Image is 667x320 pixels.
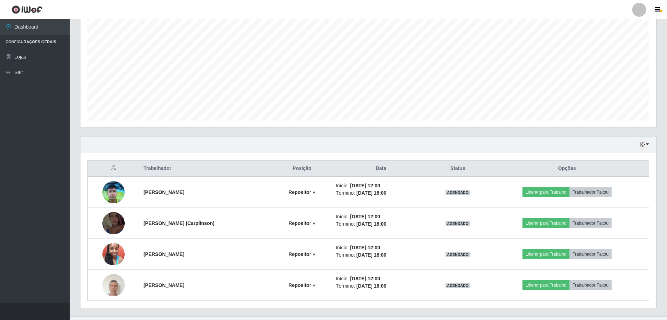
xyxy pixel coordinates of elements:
img: CoreUI Logo [11,5,42,14]
li: Início: [336,244,426,251]
img: 1748462708796.jpeg [102,177,125,207]
span: AGENDADO [445,283,470,288]
button: Liberar para Trabalho [522,218,569,228]
th: Status [431,161,485,177]
strong: Repositor + [288,220,315,226]
strong: Repositor + [288,251,315,257]
li: Término: [336,282,426,290]
button: Liberar para Trabalho [522,280,569,290]
span: AGENDADO [445,190,470,195]
th: Opções [485,161,649,177]
span: AGENDADO [445,252,470,257]
li: Término: [336,220,426,228]
li: Início: [336,213,426,220]
img: 1755971090596.jpeg [102,271,125,300]
li: Término: [336,189,426,197]
strong: [PERSON_NAME] [144,251,184,257]
time: [DATE] 12:00 [350,245,380,250]
img: 1750276829631.jpeg [102,203,125,243]
strong: [PERSON_NAME] [144,189,184,195]
button: Liberar para Trabalho [522,249,569,259]
strong: [PERSON_NAME] [144,282,184,288]
li: Término: [336,251,426,259]
time: [DATE] 18:00 [356,221,386,227]
button: Trabalhador Faltou [569,280,612,290]
time: [DATE] 12:00 [350,276,380,281]
strong: [PERSON_NAME] (Carplinson) [144,220,215,226]
strong: Repositor + [288,189,315,195]
time: [DATE] 18:00 [356,252,386,258]
button: Trabalhador Faltou [569,218,612,228]
time: [DATE] 18:00 [356,190,386,196]
time: [DATE] 12:00 [350,183,380,188]
button: Liberar para Trabalho [522,187,569,197]
th: Data [332,161,431,177]
li: Início: [336,182,426,189]
th: Trabalhador [139,161,272,177]
button: Trabalhador Faltou [569,187,612,197]
th: Posição [272,161,332,177]
li: Início: [336,275,426,282]
time: [DATE] 12:00 [350,214,380,219]
strong: Repositor + [288,282,315,288]
time: [DATE] 18:00 [356,283,386,289]
img: 1755100673188.jpeg [102,239,125,269]
button: Trabalhador Faltou [569,249,612,259]
span: AGENDADO [445,221,470,226]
